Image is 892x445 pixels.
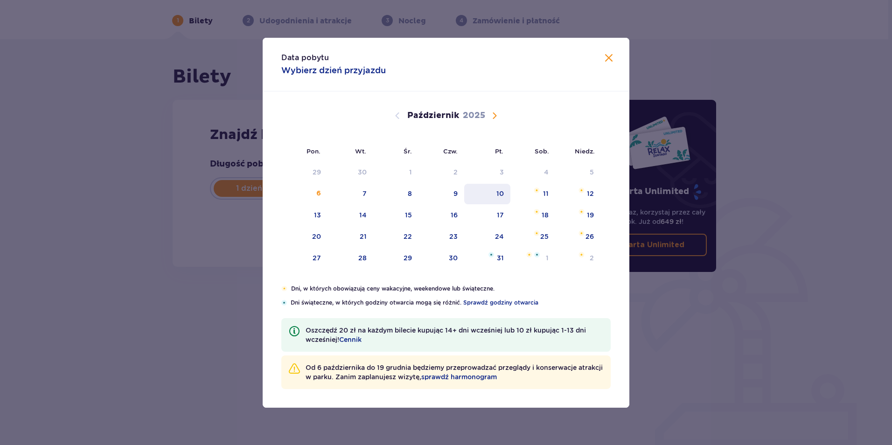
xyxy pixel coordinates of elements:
td: Data niedostępna. niedziela, 5 października 2025 [555,162,600,183]
div: 17 [497,210,504,220]
td: czwartek, 9 października 2025 [418,184,465,204]
button: Poprzedni miesiąc [392,110,403,121]
div: 2 [453,167,458,177]
div: 8 [408,189,412,198]
button: Zamknij [603,53,614,64]
img: Pomarańczowa gwiazdka [578,188,585,193]
td: poniedziałek, 20 października 2025 [281,227,328,247]
div: 9 [453,189,458,198]
div: 3 [500,167,504,177]
td: czwartek, 30 października 2025 [418,248,465,269]
button: Następny miesiąc [489,110,500,121]
td: niedziela, 12 października 2025 [555,184,600,204]
small: Sob. [535,147,549,155]
div: 23 [449,232,458,241]
td: piątek, 17 października 2025 [464,205,510,226]
p: Dni świąteczne, w których godziny otwarcia mogą się różnić. [291,299,611,307]
img: Niebieska gwiazdka [488,252,494,257]
img: Pomarańczowa gwiazdka [578,230,585,236]
div: 5 [590,167,594,177]
div: 26 [585,232,594,241]
div: 20 [312,232,321,241]
td: piątek, 10 października 2025 [464,184,510,204]
div: 30 [449,253,458,263]
div: 12 [587,189,594,198]
img: Pomarańczowa gwiazdka [534,209,540,215]
img: Pomarańczowa gwiazdka [534,188,540,193]
td: środa, 8 października 2025 [373,184,418,204]
div: 24 [495,232,504,241]
small: Wt. [355,147,366,155]
img: Niebieska gwiazdka [281,300,287,306]
td: piątek, 31 października 2025 [464,248,510,269]
td: Data niedostępna. sobota, 4 października 2025 [510,162,556,183]
a: Sprawdź godziny otwarcia [463,299,538,307]
div: 4 [544,167,549,177]
img: Pomarańczowa gwiazdka [578,209,585,215]
div: 18 [542,210,549,220]
div: 16 [451,210,458,220]
img: Pomarańczowa gwiazdka [578,252,585,257]
div: 21 [360,232,367,241]
p: Dni, w których obowiązują ceny wakacyjne, weekendowe lub świąteczne. [291,285,611,293]
div: 22 [404,232,412,241]
div: 1 [409,167,412,177]
div: 11 [543,189,549,198]
img: Pomarańczowa gwiazdka [534,230,540,236]
td: czwartek, 23 października 2025 [418,227,465,247]
td: środa, 22 października 2025 [373,227,418,247]
td: czwartek, 16 października 2025 [418,205,465,226]
p: Wybierz dzień przyjazdu [281,65,386,76]
small: Pon. [307,147,321,155]
div: 6 [316,189,321,198]
td: wtorek, 14 października 2025 [328,205,374,226]
td: Data niedostępna. poniedziałek, 6 października 2025 [281,184,328,204]
td: wtorek, 21 października 2025 [328,227,374,247]
a: Cennik [339,335,362,344]
div: 14 [359,210,367,220]
td: sobota, 18 października 2025 [510,205,556,226]
small: Śr. [404,147,412,155]
td: środa, 29 października 2025 [373,248,418,269]
div: 31 [497,253,504,263]
td: niedziela, 26 października 2025 [555,227,600,247]
p: Październik [407,110,459,121]
img: Pomarańczowa gwiazdka [526,252,532,257]
td: niedziela, 19 października 2025 [555,205,600,226]
div: 2 [590,253,594,263]
div: 29 [313,167,321,177]
div: 27 [313,253,321,263]
div: 30 [358,167,367,177]
div: 15 [405,210,412,220]
div: 28 [358,253,367,263]
div: 1 [546,253,549,263]
div: 29 [404,253,412,263]
div: 19 [587,210,594,220]
td: środa, 15 października 2025 [373,205,418,226]
small: Czw. [443,147,458,155]
p: 2025 [463,110,485,121]
small: Niedz. [575,147,595,155]
td: poniedziałek, 13 października 2025 [281,205,328,226]
p: Oszczędź 20 zł na każdym bilecie kupując 14+ dni wcześniej lub 10 zł kupując 1-13 dni wcześniej! [306,326,603,344]
td: Data niedostępna. czwartek, 2 października 2025 [418,162,465,183]
a: sprawdź harmonogram [421,372,497,382]
div: 13 [314,210,321,220]
td: sobota, 25 października 2025 [510,227,556,247]
img: Pomarańczowa gwiazdka [281,286,287,292]
p: Od 6 października do 19 grudnia będziemy przeprowadzać przeglądy i konserwacje atrakcji w parku. ... [306,363,603,382]
td: piątek, 24 października 2025 [464,227,510,247]
td: poniedziałek, 27 października 2025 [281,248,328,269]
div: 10 [496,189,504,198]
div: 25 [540,232,549,241]
p: Data pobytu [281,53,329,63]
img: Niebieska gwiazdka [534,252,540,257]
td: wtorek, 28 października 2025 [328,248,374,269]
div: 7 [362,189,367,198]
td: Data niedostępna. wtorek, 30 września 2025 [328,162,374,183]
small: Pt. [495,147,503,155]
td: niedziela, 2 listopada 2025 [555,248,600,269]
